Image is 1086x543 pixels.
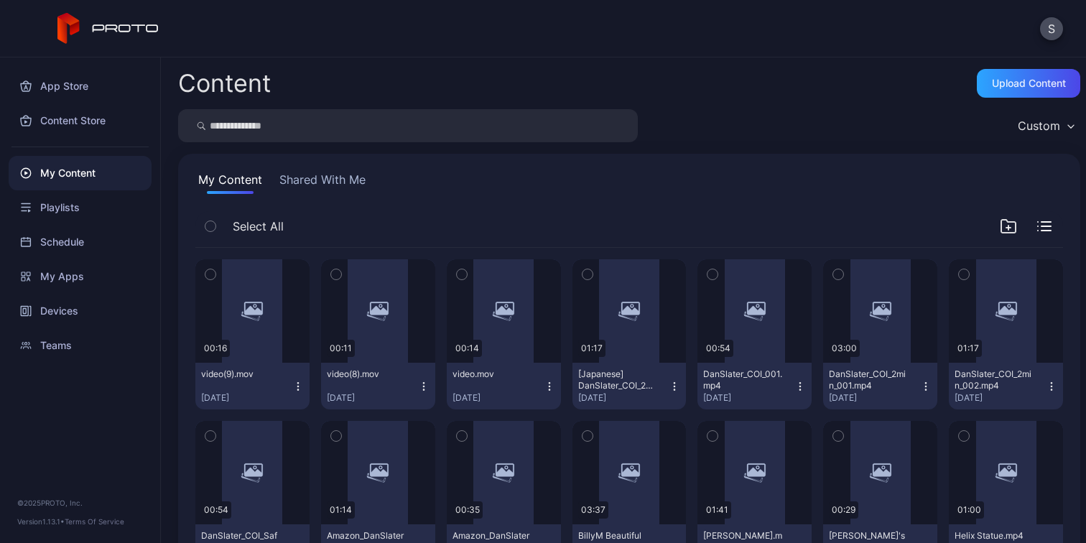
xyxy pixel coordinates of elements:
div: video.mov [452,368,532,380]
button: S [1040,17,1063,40]
a: Terms Of Service [65,517,124,526]
span: Version 1.13.1 • [17,517,65,526]
a: Schedule [9,225,152,259]
div: Helix Statue.mp4 [955,530,1034,542]
a: My Apps [9,259,152,294]
div: [DATE] [327,392,418,404]
div: [DATE] [578,392,669,404]
a: App Store [9,69,152,103]
div: [DATE] [201,392,292,404]
button: video.mov[DATE] [447,363,561,409]
div: DanSlater_COI_001.mp4 [703,368,782,391]
div: Content [178,71,271,96]
a: Teams [9,328,152,363]
button: Shared With Me [277,171,368,194]
a: Content Store [9,103,152,138]
a: My Content [9,156,152,190]
div: DanSlater_COI_2min_002.mp4 [955,368,1034,391]
div: [Japanese] DanSlater_COI_2min_002.mp4 [578,368,657,391]
a: Devices [9,294,152,328]
div: [DATE] [955,392,1046,404]
a: Playlists [9,190,152,225]
button: Custom [1011,109,1080,142]
div: video(8).mov [327,368,406,380]
div: © 2025 PROTO, Inc. [17,497,143,509]
button: DanSlater_COI_2min_001.mp4[DATE] [823,363,937,409]
button: video(8).mov[DATE] [321,363,435,409]
div: DanSlater_COI_2min_001.mp4 [829,368,908,391]
button: video(9).mov[DATE] [195,363,310,409]
button: [Japanese] DanSlater_COI_2min_002.mp4[DATE] [572,363,687,409]
div: Upload Content [992,78,1066,89]
div: [DATE] [703,392,794,404]
button: Upload Content [977,69,1080,98]
div: [DATE] [829,392,920,404]
span: Select All [233,218,284,235]
button: DanSlater_COI_001.mp4[DATE] [697,363,812,409]
div: [DATE] [452,392,544,404]
button: My Content [195,171,265,194]
div: Custom [1018,119,1060,133]
div: video(9).mov [201,368,280,380]
button: DanSlater_COI_2min_002.mp4[DATE] [949,363,1063,409]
